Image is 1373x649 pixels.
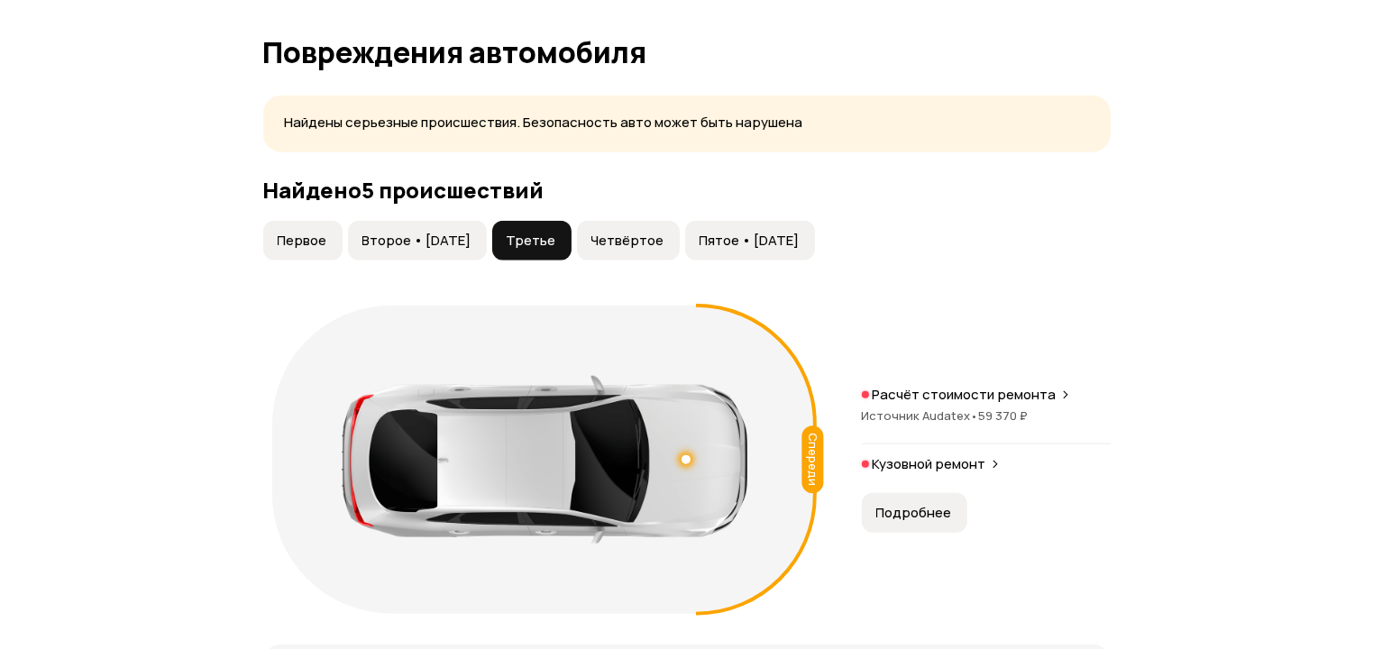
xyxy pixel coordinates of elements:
[873,386,1057,404] p: Расчёт стоимости ремонта
[801,425,823,493] div: Спереди
[700,232,800,250] span: Пятое • [DATE]
[862,407,979,424] span: Источник Audatex
[362,232,471,250] span: Второе • [DATE]
[263,178,1111,203] h3: Найдено 5 происшествий
[348,221,487,261] button: Второе • [DATE]
[278,232,327,250] span: Первое
[285,114,1089,133] p: Найдены серьезные происшествия. Безопасность авто может быть нарушена
[577,221,680,261] button: Четвёртое
[591,232,664,250] span: Четвёртое
[263,221,343,261] button: Первое
[971,407,979,424] span: •
[507,232,556,250] span: Третье
[492,221,572,261] button: Третье
[685,221,815,261] button: Пятое • [DATE]
[873,455,986,473] p: Кузовной ремонт
[862,493,967,533] button: Подробнее
[979,407,1029,424] span: 59 370 ₽
[263,36,1111,69] h1: Повреждения автомобиля
[876,504,952,522] span: Подробнее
